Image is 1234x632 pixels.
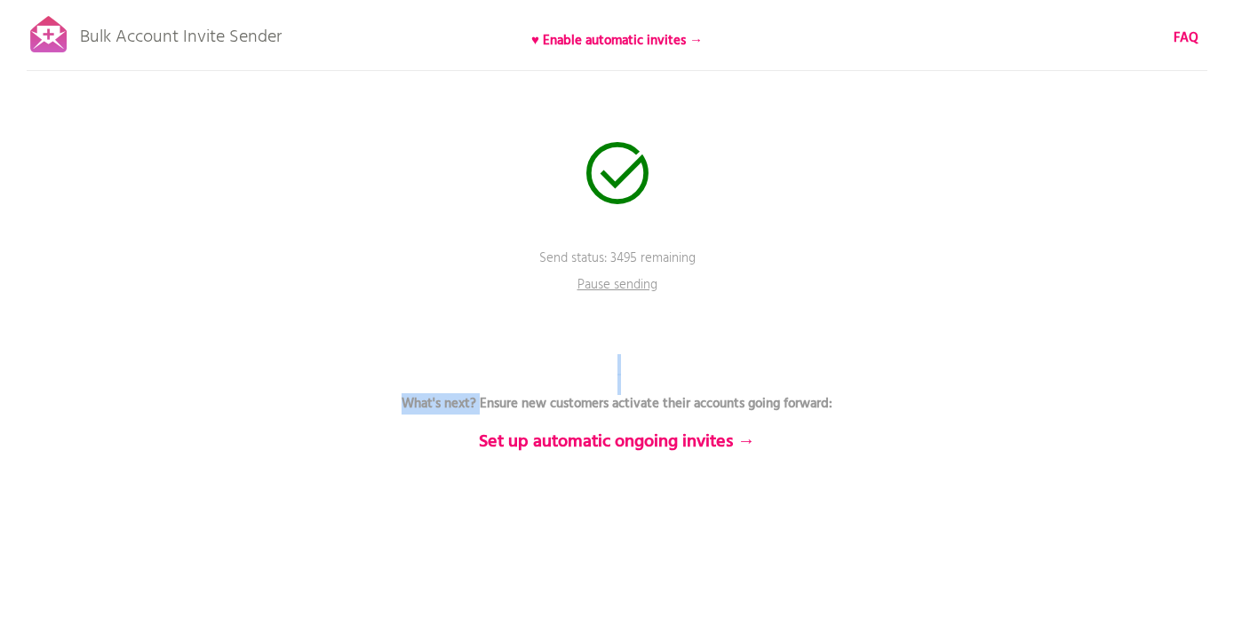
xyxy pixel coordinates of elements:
b: Set up automatic ongoing invites → [479,428,755,456]
b: ♥ Enable automatic invites → [531,30,703,51]
p: Send status: 3495 remaining [351,249,884,293]
p: Bulk Account Invite Sender [80,11,282,55]
b: What's next? Ensure new customers activate their accounts going forward: [402,393,832,415]
a: FAQ [1174,28,1198,48]
p: Pause sending [564,275,671,302]
b: FAQ [1174,28,1198,49]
